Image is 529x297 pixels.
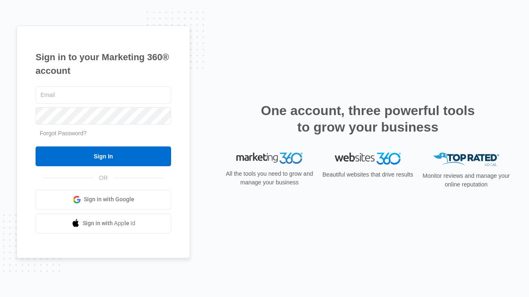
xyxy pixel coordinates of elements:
[223,170,316,187] p: All the tools you need to grow and manage your business
[36,190,171,210] a: Sign in with Google
[236,153,303,164] img: Marketing 360
[335,153,401,165] img: Websites 360
[36,86,171,104] input: Email
[258,102,477,135] h2: One account, three powerful tools to grow your business
[433,153,499,166] img: Top Rated Local
[83,219,136,228] span: Sign in with Apple Id
[420,172,512,189] p: Monitor reviews and manage your online reputation
[36,146,171,166] input: Sign In
[36,214,171,233] a: Sign in with Apple Id
[36,50,171,78] h1: Sign in to your Marketing 360® account
[40,130,87,137] a: Forgot Password?
[84,195,134,204] span: Sign in with Google
[93,174,114,182] span: OR
[322,170,414,179] p: Beautiful websites that drive results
